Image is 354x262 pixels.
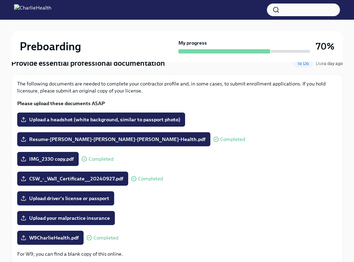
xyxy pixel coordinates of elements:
[22,195,109,202] span: Upload driver's license or passport
[324,61,343,66] strong: a day ago
[316,60,343,67] span: August 23rd, 2025 09:00
[17,191,114,205] label: Upload driver's license or passport
[22,215,110,222] span: Upload your malpractice insurance
[22,175,123,182] span: CSW_-_Wall_Certificate__20240927.pdf
[17,250,337,257] p: For W9, you can find a blank copy of this online.
[88,156,113,162] span: Completed
[316,40,334,53] h3: 70%
[17,152,79,166] label: IMG_2330 copy.pdf
[22,234,79,241] span: W9CharlieHealth.pdf
[293,61,313,66] span: To Do
[14,4,51,15] img: CharlieHealth
[138,176,163,181] span: Completed
[17,211,115,225] label: Upload your malpractice insurance
[17,231,84,245] label: W9CharlieHealth.pdf
[17,132,210,146] label: Resume-[PERSON_NAME]-[PERSON_NAME]-[PERSON_NAME]-Health.pdf
[22,136,205,143] span: Resume-[PERSON_NAME]-[PERSON_NAME]-[PERSON_NAME]-Health.pdf
[17,80,337,94] p: The following documents are needed to complete your contractor profile and, in some cases, to sub...
[178,39,207,46] strong: My progress
[93,235,118,241] span: Completed
[17,100,105,107] strong: Please upload these documents ASAP
[22,116,180,123] span: Upload a headshot (white background, similar to passport photo)
[22,155,74,162] span: IMG_2330 copy.pdf
[20,39,81,53] h2: Preboarding
[316,61,343,66] span: Due
[220,137,245,142] span: Completed
[11,58,165,69] h4: Provide essential professional documentation
[17,113,185,127] label: Upload a headshot (white background, similar to passport photo)
[17,172,128,186] label: CSW_-_Wall_Certificate__20240927.pdf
